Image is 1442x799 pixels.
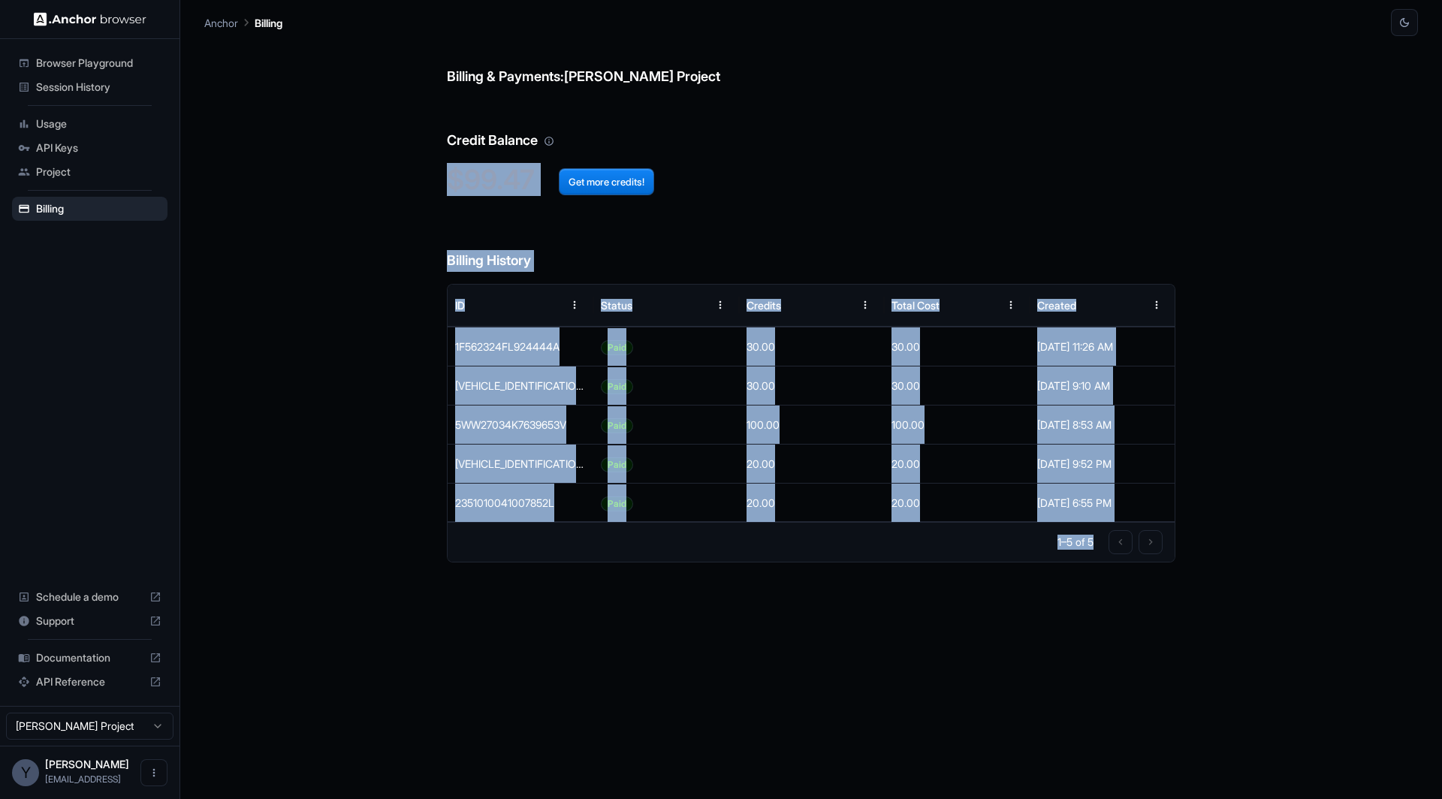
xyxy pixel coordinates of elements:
span: Schedule a demo [36,589,143,605]
div: Documentation [12,646,167,670]
div: 100.00 [884,405,1030,444]
div: 20.00 [884,444,1030,483]
div: Session History [12,75,167,99]
button: Menu [1143,291,1170,318]
svg: Your credit balance will be consumed as you use the API. Visit the usage page to view a breakdown... [544,136,554,146]
div: [DATE] 9:10 AM [1037,366,1168,405]
span: Paid [602,367,632,406]
span: Usage [36,116,161,131]
div: 30.00 [884,366,1030,405]
button: Sort [970,291,997,318]
div: 20.00 [739,444,885,483]
div: 2351010041007852L [448,483,593,522]
div: [DATE] 11:26 AM [1037,327,1168,366]
div: 30.00 [739,327,885,366]
span: Documentation [36,650,143,665]
div: ID [455,299,465,312]
div: Schedule a demo [12,585,167,609]
button: Menu [707,291,734,318]
span: Browser Playground [36,56,161,71]
div: 100.00 [739,405,885,444]
div: Total Cost [891,299,940,312]
div: 20.00 [884,483,1030,522]
div: Y [12,759,39,786]
span: Support [36,614,143,629]
button: Sort [534,291,561,318]
div: [DATE] 8:53 AM [1037,406,1168,444]
button: Sort [825,291,852,318]
span: API Reference [36,674,143,689]
h2: $99.47 [447,164,1175,196]
span: Paid [602,406,632,445]
button: Sort [680,291,707,318]
div: Project [12,160,167,184]
span: Billing [36,201,161,216]
button: Menu [561,291,588,318]
p: 1–5 of 5 [1057,535,1094,550]
div: API Keys [12,136,167,160]
div: Credits [747,299,781,312]
div: 0MC85019KK6405533 [448,366,593,405]
p: Billing [255,15,282,31]
button: Menu [997,291,1024,318]
button: Get more credits! [559,168,654,195]
div: 30.00 [739,366,885,405]
div: [DATE] 6:55 PM [1037,484,1168,522]
nav: breadcrumb [204,14,282,31]
h6: Billing & Payments: [PERSON_NAME] Project [447,36,1175,88]
div: Usage [12,112,167,136]
div: Status [601,299,632,312]
span: Session History [36,80,161,95]
div: Billing [12,197,167,221]
span: API Keys [36,140,161,155]
div: [DATE] 9:52 PM [1037,445,1168,483]
div: API Reference [12,670,167,694]
h6: Billing History [447,220,1175,272]
span: Yuma Heymans [45,758,129,770]
div: Created [1037,299,1076,312]
span: Paid [602,484,632,523]
button: Menu [852,291,879,318]
span: Paid [602,328,632,366]
div: 5WW27034K7639653V [448,405,593,444]
button: Sort [1116,291,1143,318]
div: 1F562324FL924444A [448,327,593,366]
div: 30.00 [884,327,1030,366]
button: Open menu [140,759,167,786]
h6: Credit Balance [447,100,1175,152]
div: Support [12,609,167,633]
p: Anchor [204,15,238,31]
span: Paid [602,445,632,484]
img: Anchor Logo [34,12,146,26]
span: yuma@o-mega.ai [45,773,121,785]
span: Project [36,164,161,179]
div: 20.00 [739,483,885,522]
div: 9HY07704P66746353 [448,444,593,483]
div: Browser Playground [12,51,167,75]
